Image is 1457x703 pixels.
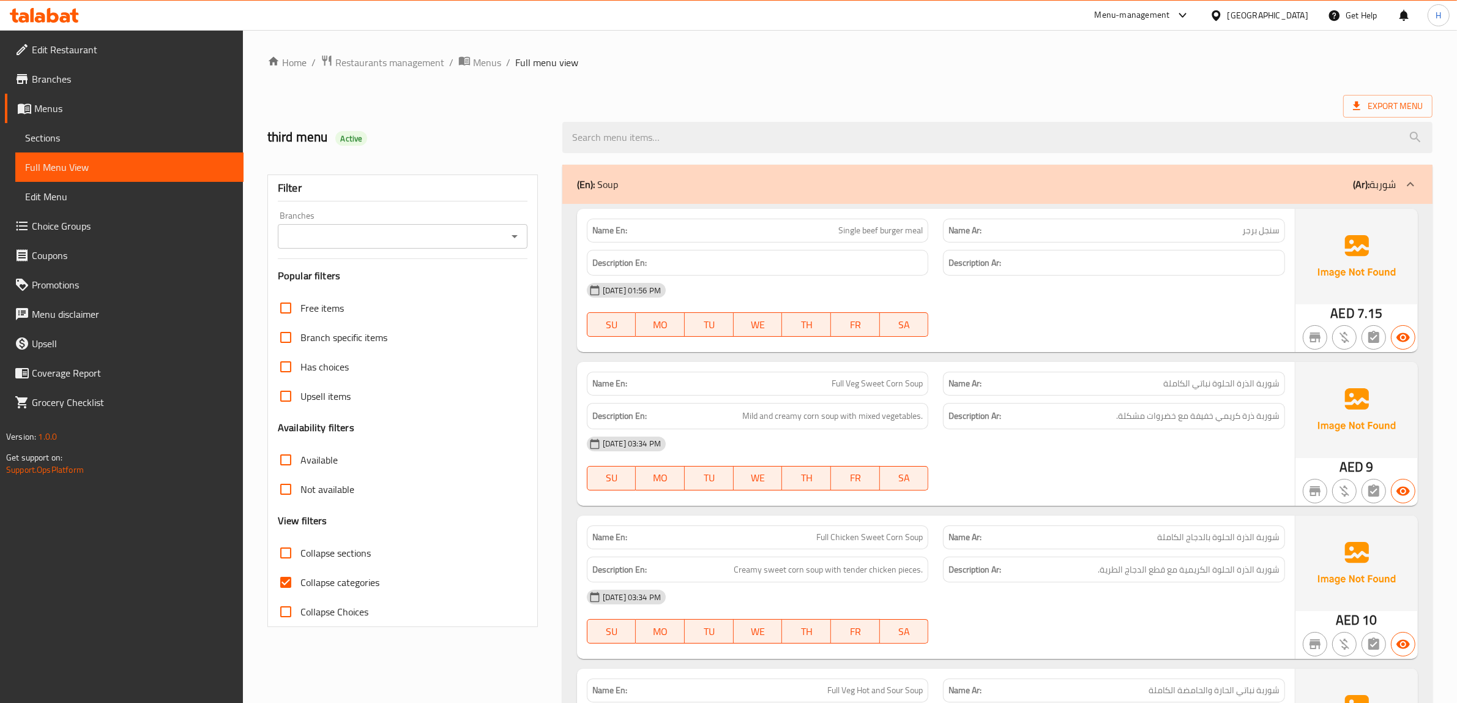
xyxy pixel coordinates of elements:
[32,72,234,86] span: Branches
[948,684,982,697] strong: Name Ar:
[587,312,636,337] button: SU
[592,684,627,697] strong: Name En:
[321,55,444,70] a: Restaurants management
[690,469,729,487] span: TU
[592,377,627,390] strong: Name En:
[885,316,924,334] span: SA
[836,469,875,487] span: FR
[690,316,729,334] span: TU
[598,438,666,449] span: [DATE] 03:34 PM
[827,684,923,697] span: Full Veg Hot and Sour Soup
[592,408,647,424] strong: Description En:
[5,270,244,299] a: Promotions
[782,619,831,644] button: TH
[1362,479,1386,503] button: Not has choices
[742,408,923,424] span: Mild and creamy corn soup with mixed vegetables.
[1362,325,1386,350] button: Not has choices
[636,466,685,491] button: MO
[1242,224,1280,237] span: سنجل برجر
[880,619,929,644] button: SA
[739,623,778,641] span: WE
[32,395,234,410] span: Grocery Checklist
[32,248,234,263] span: Coupons
[636,619,685,644] button: MO
[25,160,234,175] span: Full Menu View
[1098,562,1280,577] span: شوربة الذرة الحلوة الكريمية مع قطع الدجاج الطرية.
[1343,95,1433,118] span: Export Menu
[25,189,234,204] span: Edit Menu
[734,562,923,577] span: Creamy sweet corn soup with tender chicken pieces.
[267,128,548,146] h2: third menu
[1303,479,1327,503] button: Not branch specific item
[278,269,527,283] h3: Popular filters
[1353,175,1369,194] b: (Ar):
[1295,362,1418,457] img: Ae5nvW7+0k+MAAAAAElFTkSuQmCC
[592,316,632,334] span: SU
[5,211,244,241] a: Choice Groups
[641,623,680,641] span: MO
[32,277,234,292] span: Promotions
[641,316,680,334] span: MO
[300,604,368,619] span: Collapse Choices
[685,312,734,337] button: TU
[1332,479,1357,503] button: Purchased item
[948,224,982,237] strong: Name Ar:
[1391,325,1415,350] button: Available
[782,312,831,337] button: TH
[1149,684,1280,697] span: شوربة نباتي الحارة والحامضة الكاملة
[1357,301,1383,325] span: 7.15
[458,55,501,70] a: Menus
[1295,516,1418,611] img: Ae5nvW7+0k+MAAAAAElFTkSuQmCC
[948,377,982,390] strong: Name Ar:
[1366,455,1374,479] span: 9
[734,312,783,337] button: WE
[25,130,234,145] span: Sections
[1228,9,1308,22] div: [GEOGRAPHIC_DATA]
[836,316,875,334] span: FR
[885,469,924,487] span: SA
[6,449,62,465] span: Get support on:
[267,55,307,70] a: Home
[32,336,234,351] span: Upsell
[1362,632,1386,656] button: Not has choices
[587,619,636,644] button: SU
[335,131,367,146] div: Active
[278,175,527,201] div: Filter
[734,619,783,644] button: WE
[1303,632,1327,656] button: Not branch specific item
[787,316,826,334] span: TH
[15,152,244,182] a: Full Menu View
[267,55,1433,70] nav: breadcrumb
[5,94,244,123] a: Menus
[6,462,84,478] a: Support.OpsPlatform
[1330,301,1354,325] span: AED
[5,35,244,64] a: Edit Restaurant
[300,575,379,590] span: Collapse categories
[734,466,783,491] button: WE
[587,466,636,491] button: SU
[562,122,1433,153] input: search
[300,330,387,345] span: Branch specific items
[577,175,595,194] b: (En):
[15,182,244,211] a: Edit Menu
[562,165,1433,204] div: (En): Soup(Ar):شوربة
[300,359,349,374] span: Has choices
[1332,632,1357,656] button: Purchased item
[32,366,234,380] span: Coverage Report
[6,429,36,445] span: Version:
[5,388,244,417] a: Grocery Checklist
[948,531,982,544] strong: Name Ar:
[5,241,244,270] a: Coupons
[598,592,666,603] span: [DATE] 03:34 PM
[685,619,734,644] button: TU
[1353,99,1423,114] span: Export Menu
[1295,209,1418,304] img: Ae5nvW7+0k+MAAAAAElFTkSuQmCC
[506,55,510,70] li: /
[782,466,831,491] button: TH
[880,312,929,337] button: SA
[592,531,627,544] strong: Name En:
[335,133,367,145] span: Active
[690,623,729,641] span: TU
[1363,608,1377,632] span: 10
[577,177,618,192] p: Soup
